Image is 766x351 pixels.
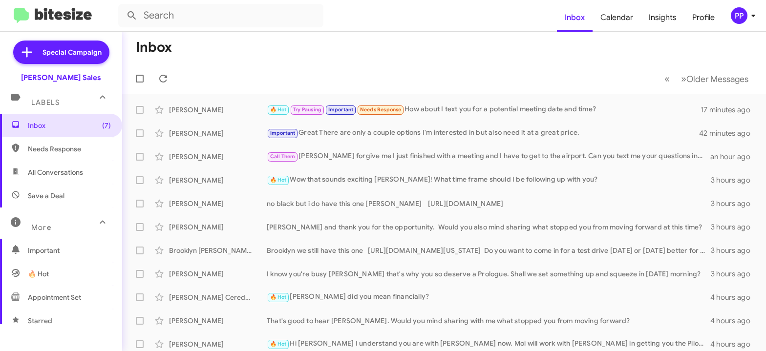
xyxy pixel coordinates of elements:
[28,144,111,154] span: Needs Response
[169,128,267,138] div: [PERSON_NAME]
[270,341,287,347] span: 🔥 Hot
[169,199,267,208] div: [PERSON_NAME]
[31,223,51,232] span: More
[267,127,700,139] div: Great There are only a couple options I'm interested in but also need it at a great price.
[267,104,701,115] div: How about I text you for a potential meeting date and time?
[731,7,747,24] div: PP
[267,222,711,232] div: [PERSON_NAME] and thank you for the opportunity. Would you also mind sharing what stopped you fro...
[28,121,111,130] span: Inbox
[684,3,723,32] a: Profile
[169,152,267,162] div: [PERSON_NAME]
[31,98,60,107] span: Labels
[711,269,758,279] div: 3 hours ago
[13,41,109,64] a: Special Campaign
[710,292,758,302] div: 4 hours ago
[710,339,758,349] div: 4 hours ago
[28,292,81,302] span: Appointment Set
[701,105,758,115] div: 17 minutes ago
[664,73,670,85] span: «
[21,73,101,83] div: [PERSON_NAME] Sales
[169,246,267,255] div: Brooklyn [PERSON_NAME]
[641,3,684,32] a: Insights
[267,174,711,186] div: Wow that sounds exciting [PERSON_NAME]! What time frame should I be following up with you?
[169,316,267,326] div: [PERSON_NAME]
[28,269,49,279] span: 🔥 Hot
[169,269,267,279] div: [PERSON_NAME]
[270,153,296,160] span: Call Them
[711,199,758,208] div: 3 hours ago
[267,199,711,208] div: no black but i do have this one [PERSON_NAME] [URL][DOMAIN_NAME]
[267,338,710,350] div: Hi [PERSON_NAME] I understand you are with [PERSON_NAME] now. Moi will work with [PERSON_NAME] in...
[43,47,102,57] span: Special Campaign
[659,69,754,89] nav: Page navigation example
[169,292,267,302] div: [PERSON_NAME] Ceredon
[267,246,711,255] div: Brooklyn we still have this one [URL][DOMAIN_NAME][US_STATE] Do you want to come in for a test dr...
[102,121,111,130] span: (7)
[360,106,402,113] span: Needs Response
[28,246,111,255] span: Important
[28,191,64,201] span: Save a Deal
[267,291,710,303] div: [PERSON_NAME] did you mean financially?
[270,177,287,183] span: 🔥 Hot
[270,106,287,113] span: 🔥 Hot
[681,73,686,85] span: »
[711,175,758,185] div: 3 hours ago
[711,246,758,255] div: 3 hours ago
[169,175,267,185] div: [PERSON_NAME]
[270,130,296,136] span: Important
[557,3,593,32] a: Inbox
[270,294,287,300] span: 🔥 Hot
[723,7,755,24] button: PP
[267,151,710,162] div: [PERSON_NAME] forgive me I just finished with a meeting and I have to get to the airport. Can you...
[711,222,758,232] div: 3 hours ago
[28,167,83,177] span: All Conversations
[686,74,748,84] span: Older Messages
[659,69,676,89] button: Previous
[267,316,710,326] div: That's good to hear [PERSON_NAME]. Would you mind sharing with me what stopped you from moving fo...
[293,106,321,113] span: Try Pausing
[593,3,641,32] a: Calendar
[675,69,754,89] button: Next
[169,339,267,349] div: [PERSON_NAME]
[710,152,758,162] div: an hour ago
[118,4,323,27] input: Search
[700,128,758,138] div: 42 minutes ago
[169,222,267,232] div: [PERSON_NAME]
[267,269,711,279] div: I know you're busy [PERSON_NAME] that's why you so deserve a Prologue. Shall we set something up ...
[328,106,354,113] span: Important
[710,316,758,326] div: 4 hours ago
[169,105,267,115] div: [PERSON_NAME]
[136,40,172,55] h1: Inbox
